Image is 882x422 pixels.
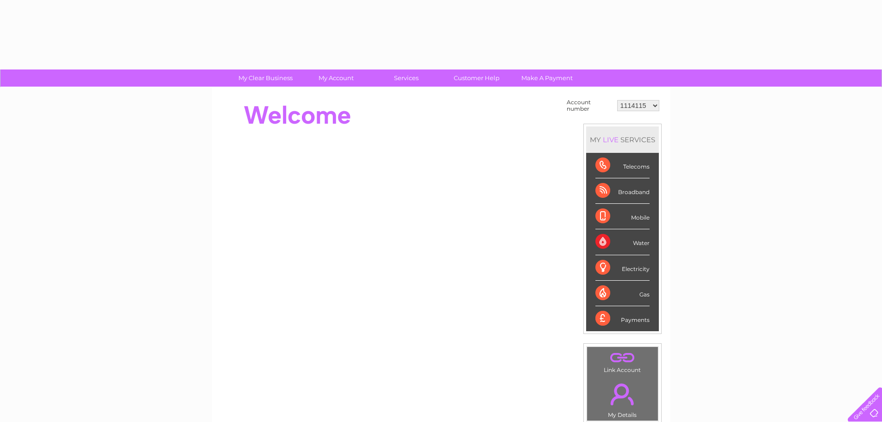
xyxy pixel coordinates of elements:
div: Telecoms [595,153,650,178]
div: Gas [595,281,650,306]
a: My Account [298,69,374,87]
a: . [589,349,656,365]
td: Link Account [587,346,658,376]
a: . [589,378,656,410]
a: Services [368,69,444,87]
div: Broadband [595,178,650,204]
td: My Details [587,376,658,421]
div: Mobile [595,204,650,229]
td: Account number [564,97,615,114]
div: Electricity [595,255,650,281]
div: Water [595,229,650,255]
div: MY SERVICES [586,126,659,153]
a: Customer Help [438,69,515,87]
div: LIVE [601,135,620,144]
div: Payments [595,306,650,331]
a: My Clear Business [227,69,304,87]
a: Make A Payment [509,69,585,87]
